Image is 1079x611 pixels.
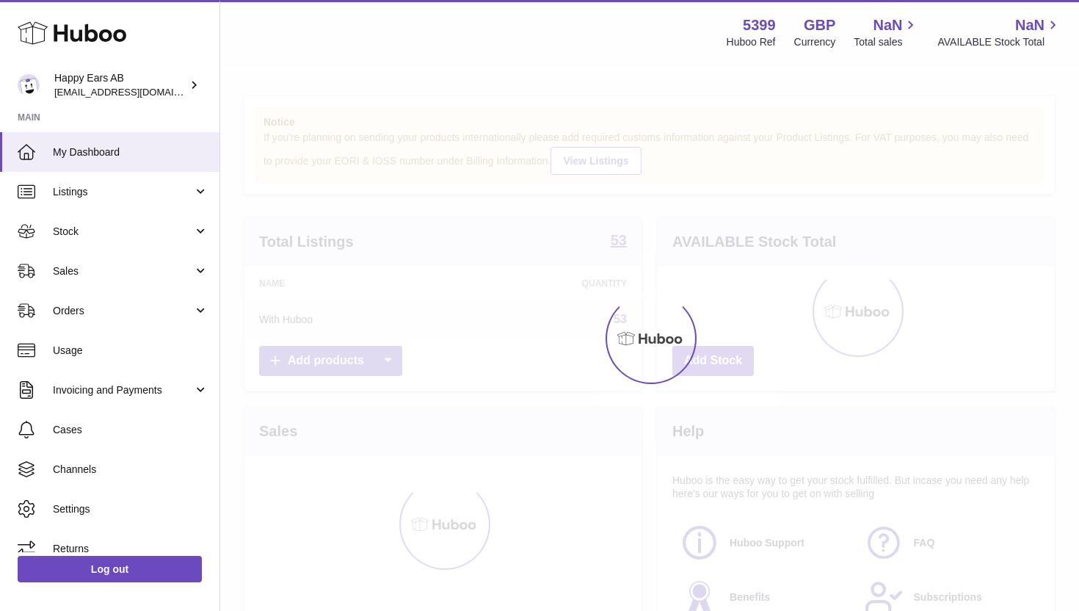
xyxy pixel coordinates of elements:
span: Cases [53,423,208,437]
span: Listings [53,185,193,199]
div: Huboo Ref [727,35,776,49]
a: Log out [18,556,202,582]
span: Total sales [854,35,919,49]
div: Currency [794,35,836,49]
span: Invoicing and Payments [53,383,193,397]
span: Usage [53,344,208,358]
span: [EMAIL_ADDRESS][DOMAIN_NAME] [54,86,216,98]
span: Stock [53,225,193,239]
strong: 5399 [743,15,776,35]
span: Sales [53,264,193,278]
a: NaN Total sales [854,15,919,49]
span: Settings [53,502,208,516]
span: NaN [873,15,902,35]
strong: GBP [804,15,835,35]
span: NaN [1015,15,1045,35]
a: NaN AVAILABLE Stock Total [937,15,1061,49]
span: Returns [53,542,208,556]
span: Orders [53,304,193,318]
span: My Dashboard [53,145,208,159]
span: Channels [53,463,208,477]
img: 3pl@happyearsearplugs.com [18,74,40,96]
span: AVAILABLE Stock Total [937,35,1061,49]
div: Happy Ears AB [54,71,186,99]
